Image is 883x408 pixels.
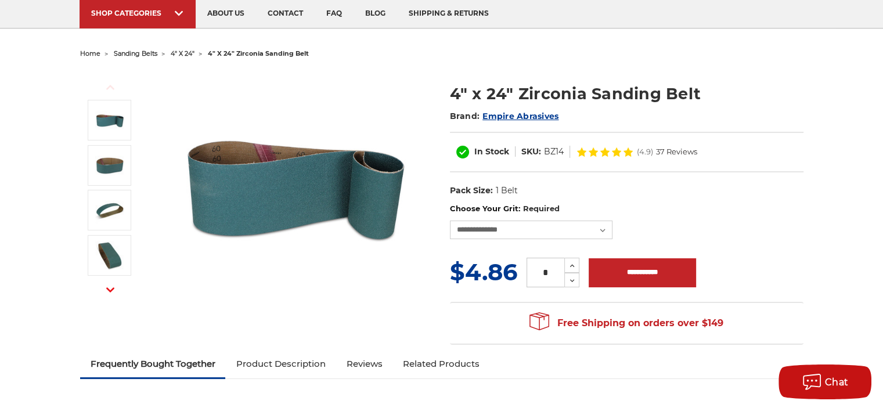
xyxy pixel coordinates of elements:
dd: 1 Belt [495,185,517,197]
dt: SKU: [521,146,541,158]
dd: BZ14 [544,146,564,158]
small: Required [522,204,559,213]
img: 4" x 24" Zirconia Sanding Belt [95,106,124,135]
span: 37 Reviews [656,148,697,156]
span: 4" x 24" zirconia sanding belt [208,49,309,57]
button: Previous [96,75,124,100]
dt: Pack Size: [450,185,493,197]
a: Frequently Bought Together [80,351,226,377]
a: sanding belts [114,49,157,57]
img: 4" x 24" Zirc Sanding Belt [95,151,124,180]
a: Related Products [392,351,490,377]
span: Free Shipping on orders over $149 [529,312,723,335]
img: 4" x 24" Sanding Belt - Zirconia [95,196,124,225]
a: 4" x 24" [171,49,194,57]
a: Reviews [336,351,392,377]
span: $4.86 [450,258,517,286]
img: 4" x 24" Sanding Belt - Zirc [95,241,124,270]
label: Choose Your Grit: [450,203,803,215]
span: (4.9) [637,148,653,156]
span: In Stock [474,146,509,157]
span: Chat [825,377,849,388]
a: Product Description [225,351,336,377]
a: home [80,49,100,57]
img: 4" x 24" Zirconia Sanding Belt [179,70,412,302]
a: Empire Abrasives [482,111,558,121]
h1: 4" x 24" Zirconia Sanding Belt [450,82,803,105]
div: SHOP CATEGORIES [91,9,184,17]
button: Next [96,277,124,302]
button: Chat [779,364,871,399]
span: Brand: [450,111,480,121]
